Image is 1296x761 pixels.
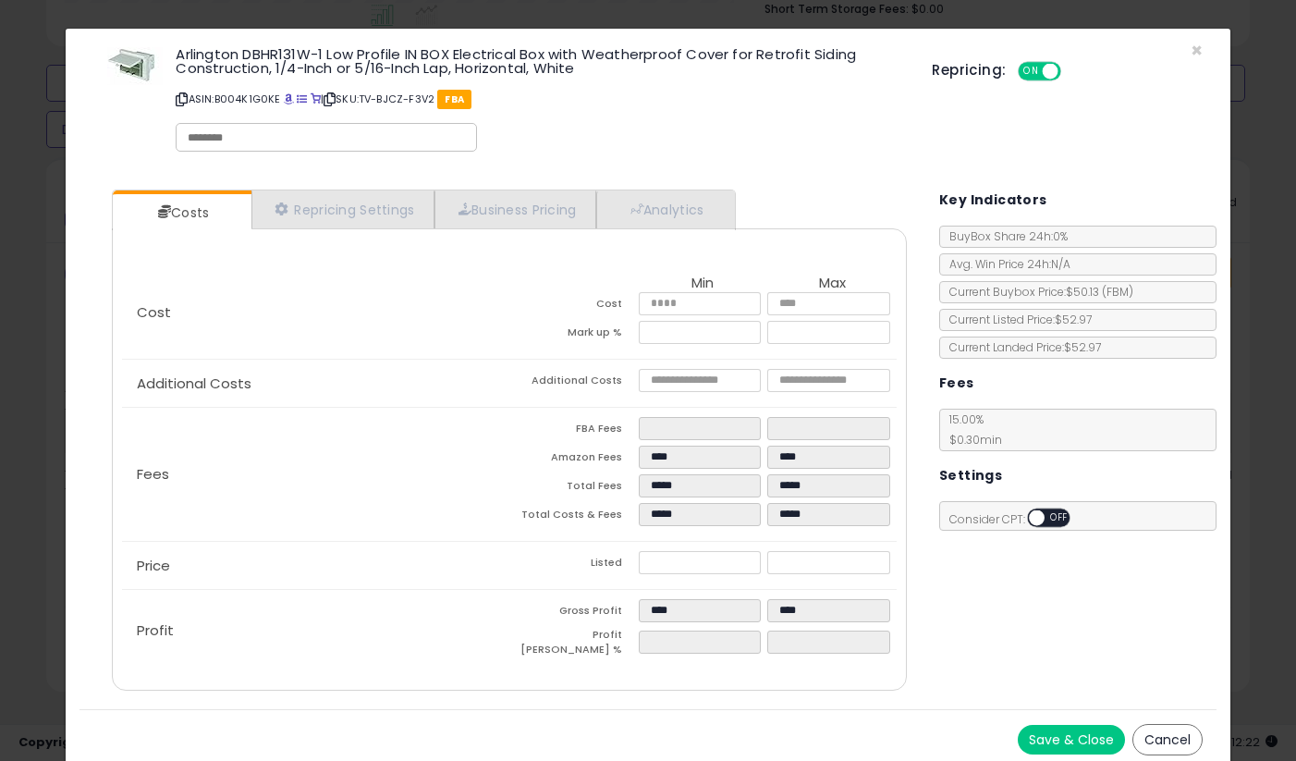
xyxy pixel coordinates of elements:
p: Additional Costs [122,376,509,391]
a: Repricing Settings [251,190,434,228]
h5: Key Indicators [939,189,1047,212]
td: Profit [PERSON_NAME] % [509,628,639,662]
span: Current Buybox Price: [940,284,1133,300]
span: BuyBox Share 24h: 0% [940,228,1068,244]
th: Max [767,276,897,292]
span: × [1191,37,1203,64]
button: Cancel [1132,724,1203,755]
span: ( FBM ) [1102,284,1133,300]
p: Cost [122,305,509,320]
span: $50.13 [1066,284,1133,300]
span: OFF [1045,510,1074,526]
span: Current Listed Price: $52.97 [940,312,1092,327]
p: Price [122,558,509,573]
a: BuyBox page [284,92,294,106]
span: Avg. Win Price 24h: N/A [940,256,1070,272]
span: $0.30 min [940,432,1002,448]
span: FBA [437,90,471,109]
img: 317q2Da2RvL._SL60_.jpg [107,47,163,85]
a: All offer listings [297,92,307,106]
span: Current Landed Price: $52.97 [940,339,1101,355]
p: Fees [122,467,509,482]
button: Save & Close [1018,725,1125,755]
td: Gross Profit [509,599,639,628]
td: Additional Costs [509,369,639,398]
h5: Settings [939,464,1002,487]
p: ASIN: B004K1G0KE | SKU: TV-BJCZ-F3V2 [176,84,904,114]
h3: Arlington DBHR131W-1 Low Profile IN BOX Electrical Box with Weatherproof Cover for Retrofit Sidin... [176,47,904,75]
td: Total Costs & Fees [509,503,639,532]
span: OFF [1058,64,1087,80]
td: Mark up % [509,321,639,350]
span: Consider CPT: [940,511,1094,527]
a: Costs [113,194,250,231]
td: FBA Fees [509,417,639,446]
a: Business Pricing [434,190,596,228]
td: Amazon Fees [509,446,639,474]
th: Min [639,276,768,292]
p: Profit [122,623,509,638]
h5: Fees [939,372,974,395]
h5: Repricing: [932,63,1006,78]
span: ON [1020,64,1043,80]
td: Cost [509,292,639,321]
td: Total Fees [509,474,639,503]
span: 15.00 % [940,411,1002,448]
td: Listed [509,551,639,580]
a: Analytics [596,190,733,228]
a: Your listing only [311,92,321,106]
